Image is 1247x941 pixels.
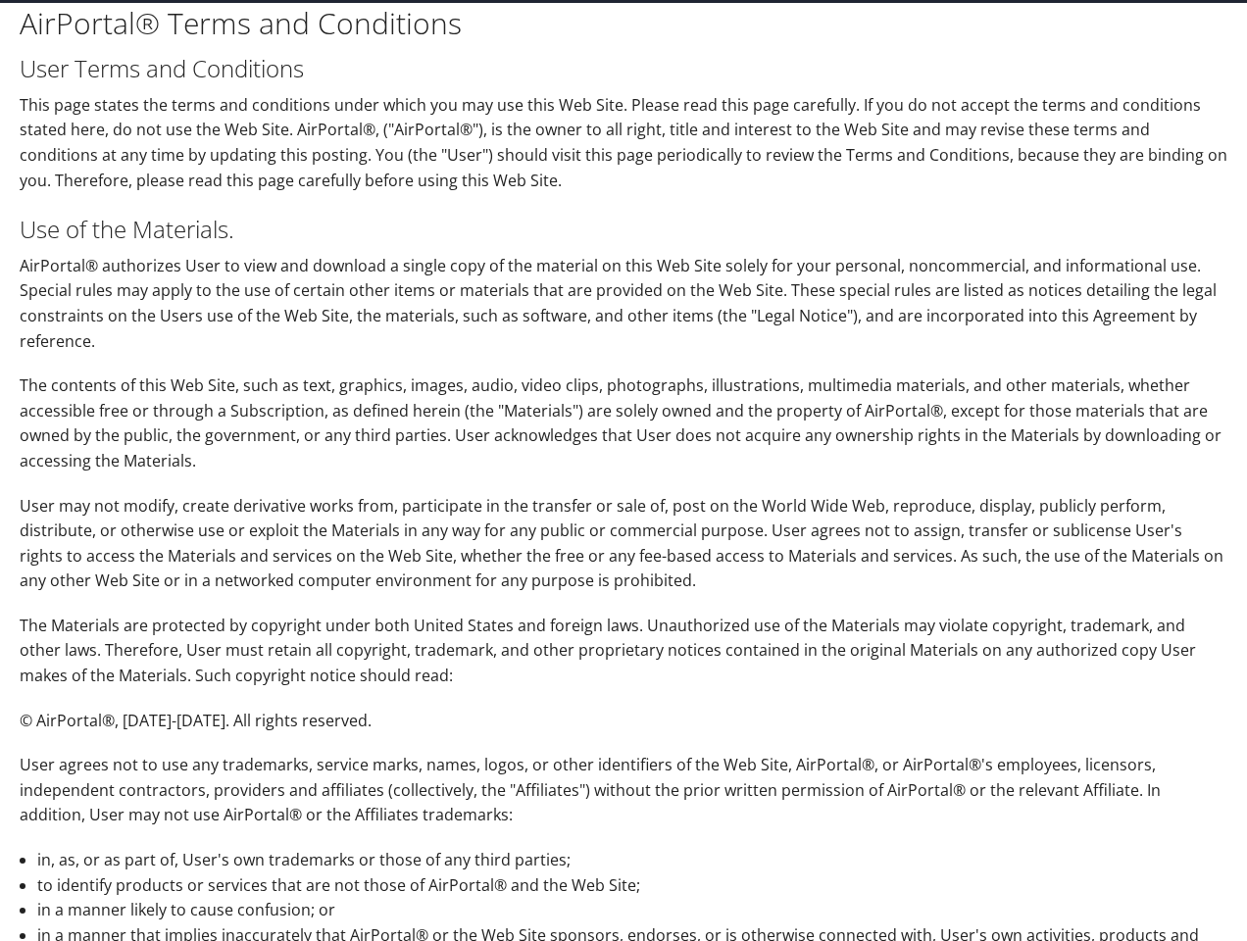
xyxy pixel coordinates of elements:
[20,753,1227,828] p: User agrees not to use any trademarks, service marks, names, logos, or other identifiers of the W...
[37,848,1227,873] li: in, as, or as part of, User's own trademarks or those of any third parties;
[37,898,1227,923] li: in a manner likely to cause confusion; or
[20,213,1227,246] h2: Use of the Materials.
[20,93,1227,193] p: This page states the terms and conditions under which you may use this Web Site. Please read this...
[20,3,1227,44] h1: AirPortal® Terms and Conditions
[20,254,1227,354] p: AirPortal® authorizes User to view and download a single copy of the material on this Web Site so...
[20,709,1227,734] p: © AirPortal®, [DATE]-[DATE]. All rights reserved.
[20,614,1227,689] p: The Materials are protected by copyright under both United States and foreign laws. Unauthorized ...
[20,494,1227,594] p: User may not modify, create derivative works from, participate in the transfer or sale of, post o...
[20,52,1227,85] h2: User Terms and Conditions
[20,373,1227,473] p: The contents of this Web Site, such as text, graphics, images, audio, video clips, photographs, i...
[37,873,1227,899] li: to identify products or services that are not those of AirPortal® and the Web Site;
